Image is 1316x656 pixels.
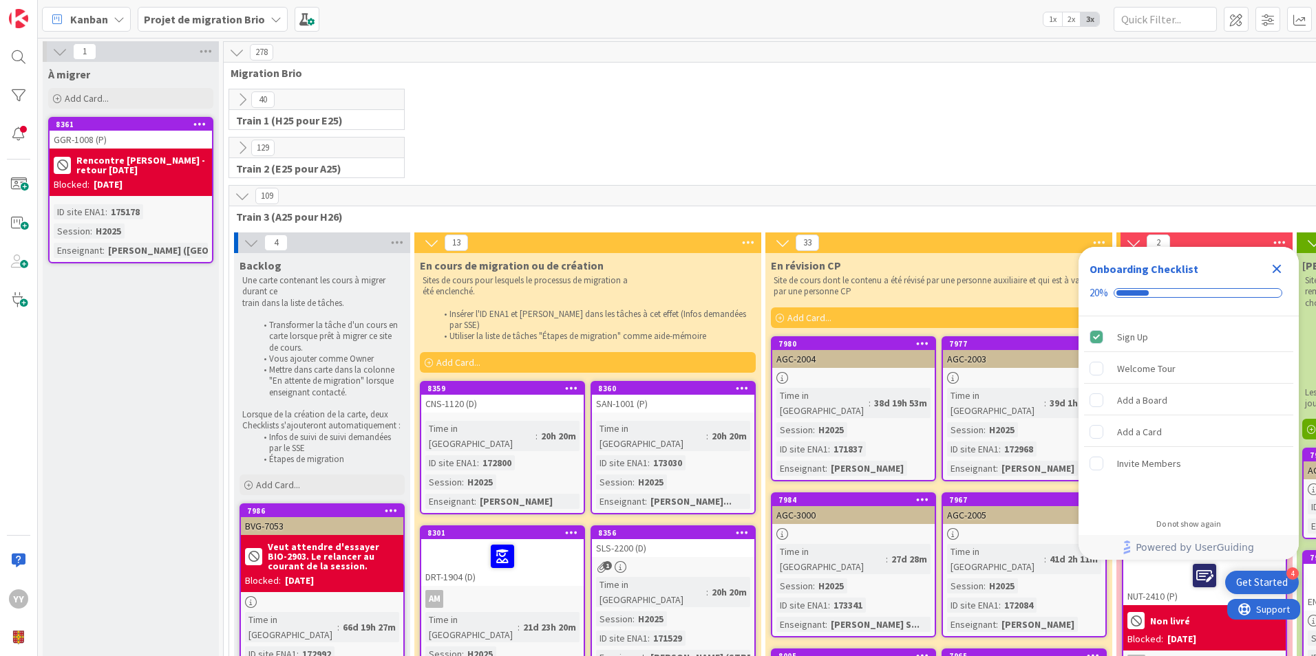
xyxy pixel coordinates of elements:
[772,338,935,368] div: 7980AGC-2004
[986,578,1018,593] div: H2025
[1123,546,1286,605] div: 8300NUT-2410 (P)
[29,2,63,19] span: Support
[256,454,403,465] li: Étapes de migration
[592,527,754,539] div: 8356
[708,428,750,444] div: 20h 20m
[633,474,635,490] span: :
[1266,258,1288,280] div: Close Checklist
[592,395,754,413] div: SAN-1001 (P)
[772,350,935,368] div: AGC-2004
[943,338,1105,350] div: 7977
[477,455,479,470] span: :
[776,461,825,476] div: Enseignant
[776,422,813,437] div: Session
[596,577,706,607] div: Time in [GEOGRAPHIC_DATA]
[596,421,706,451] div: Time in [GEOGRAPHIC_DATA]
[1044,551,1046,567] span: :
[706,584,708,600] span: :
[1156,518,1221,529] div: Do not show again
[105,243,291,258] div: [PERSON_NAME] ([GEOGRAPHIC_DATA]...
[48,67,90,81] span: À migrer
[947,578,984,593] div: Session
[421,395,584,413] div: CNS-1120 (D)
[436,331,754,342] li: Utiliser la liste de tâches "Étapes de migration" comme aide-mémoire
[1046,551,1101,567] div: 41d 2h 11m
[245,612,337,642] div: Time in [GEOGRAPHIC_DATA]
[1150,616,1190,626] b: Non livré
[423,275,753,286] p: Sites de cours pour lesquels le processus de migration a
[436,356,480,369] span: Add Card...
[54,177,89,192] div: Blocked:
[1127,632,1163,646] div: Blocked:
[825,617,827,632] span: :
[264,234,288,251] span: 4
[425,612,518,642] div: Time in [GEOGRAPHIC_DATA]
[256,479,300,491] span: Add Card...
[1062,12,1081,26] span: 2x
[245,573,281,588] div: Blocked:
[474,494,476,509] span: :
[9,589,28,609] div: YY
[596,494,645,509] div: Enseignant
[50,118,212,131] div: 8361
[943,494,1105,524] div: 7967AGC-2005
[815,422,847,437] div: H2025
[445,234,468,251] span: 13
[596,455,648,470] div: ID site ENA1
[787,311,831,324] span: Add Card...
[105,204,107,219] span: :
[242,275,402,298] p: Une carte contenant les cours à migrer durant ce
[996,461,998,476] span: :
[535,428,538,444] span: :
[90,223,92,239] span: :
[596,631,648,646] div: ID site ENA1
[1117,455,1181,472] div: Invite Members
[1136,539,1254,556] span: Powered by UserGuiding
[50,131,212,149] div: GGR-1008 (P)
[464,474,496,490] div: H2025
[999,441,1001,457] span: :
[247,506,403,516] div: 7986
[596,611,633,626] div: Session
[427,528,584,538] div: 8301
[635,474,667,490] div: H2025
[420,259,604,272] span: En cours de migration ou de création
[947,422,984,437] div: Session
[592,539,754,557] div: SLS-2200 (D)
[425,421,535,451] div: Time in [GEOGRAPHIC_DATA]
[828,441,830,457] span: :
[1090,287,1108,299] div: 20%
[772,494,935,506] div: 7984
[635,611,667,626] div: H2025
[645,494,647,509] span: :
[144,12,265,26] b: Projet de migration Brio
[776,617,825,632] div: Enseignant
[250,44,273,61] span: 278
[427,384,584,393] div: 8359
[251,140,275,156] span: 129
[256,432,403,455] li: Infos de suivi de suivi demandées par le SSE
[240,259,282,272] span: Backlog
[56,120,212,129] div: 8361
[886,551,888,567] span: :
[421,590,584,608] div: AM
[1117,392,1167,408] div: Add a Board
[242,298,402,309] p: train dans la liste de tâches.
[947,388,1044,418] div: Time in [GEOGRAPHIC_DATA]
[986,422,1018,437] div: H2025
[70,11,108,28] span: Kanban
[476,494,556,509] div: [PERSON_NAME]
[825,461,827,476] span: :
[776,388,869,418] div: Time in [GEOGRAPHIC_DATA]
[421,539,584,586] div: DRT-1904 (D)
[1225,571,1299,594] div: Open Get Started checklist, remaining modules: 4
[54,204,105,219] div: ID site ENA1
[518,620,520,635] span: :
[1046,395,1101,411] div: 39d 1h 13m
[54,223,90,239] div: Session
[1123,558,1286,605] div: NUT-2410 (P)
[242,409,402,432] p: Lorsque de la création de la carte, deux Checklists s'ajouteront automatiquement :
[871,395,931,411] div: 38d 19h 53m
[827,617,923,632] div: [PERSON_NAME] S...
[830,598,866,613] div: 173341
